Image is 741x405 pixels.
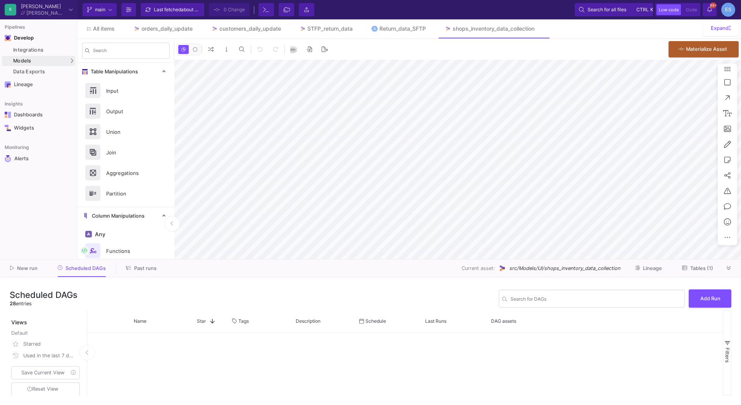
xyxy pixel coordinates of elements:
div: Starred [23,338,75,350]
img: Tab icon [300,26,306,32]
span: Schedule [365,318,386,324]
div: Return_data_SFTP [379,26,426,32]
a: Integrations [2,45,75,55]
div: Join [102,147,155,158]
button: Lineage [626,262,671,274]
button: Save Current View [11,366,80,379]
div: Partition [102,188,155,199]
div: entries [10,300,78,307]
div: Functions [102,245,155,257]
div: STFP_return_data [307,26,353,32]
div: [PERSON_NAME] [26,10,66,16]
div: [PERSON_NAME] [21,4,66,9]
div: Develop [14,35,26,41]
span: Table Manipulations [88,69,138,75]
span: Column Manipulations [89,213,145,219]
input: Search... [510,297,681,303]
a: Navigation iconDashboards [2,109,75,121]
span: Code [686,7,697,12]
button: Reset View [11,382,80,396]
span: Star [197,318,206,324]
div: Integrations [13,47,73,53]
div: Last fetched [154,4,200,16]
img: Navigation icon [5,112,11,118]
span: Low code [659,7,679,12]
span: Tables (1) [690,265,713,271]
button: New run [1,262,47,274]
a: Navigation iconLineage [2,78,75,91]
img: Navigation icon [5,35,11,41]
div: Data Exports [13,69,73,75]
div: orders_daily_update [141,26,193,32]
span: Save Current View [21,370,64,376]
button: Aggregations [78,163,174,183]
img: Tab icon [133,26,140,32]
button: Last fetchedabout 5 hours ago [141,3,204,16]
span: 99+ [710,2,716,9]
span: ctrl [636,5,649,14]
img: UI Model [498,264,506,272]
button: Union [78,121,174,142]
span: src/Models/UI/shops_inventory_data_collection [509,265,620,272]
div: Output [102,106,155,117]
button: Output [78,101,174,121]
button: Input [78,80,174,101]
span: New run [17,265,38,271]
button: Scheduled DAGs [48,262,115,274]
span: Models [13,58,31,64]
div: Used in the last 7 days [23,350,75,362]
span: Past runs [134,265,157,271]
mat-expansion-panel-header: Column Manipulations [78,207,174,225]
button: Functions [78,241,174,261]
div: customers_daily_update [219,26,281,32]
a: Navigation iconWidgets [2,122,75,134]
div: shops_inventory_data_collection [453,26,534,32]
input: Search [93,49,167,55]
a: Navigation iconAlerts [2,152,75,165]
img: Navigation icon [5,155,11,162]
div: K [5,4,16,16]
div: Table Manipulations [78,80,174,207]
img: Tab icon [445,26,451,32]
span: k [650,5,653,14]
div: Widgets [14,125,64,131]
span: Any [93,231,105,237]
div: Alerts [14,155,65,162]
div: Views [10,310,83,326]
button: Add Run [689,289,731,308]
button: main [83,3,117,16]
span: Filters [724,348,731,363]
button: ES [719,3,735,17]
button: Code [684,4,699,15]
span: Scheduled DAGs [65,265,106,271]
img: Tab icon [211,26,218,32]
img: Navigation icon [5,125,11,131]
span: Materialize Asset [686,46,727,52]
img: Navigation icon [5,81,11,88]
div: Union [102,126,155,138]
span: about 5 hours ago [181,7,220,12]
span: 28 [10,301,16,306]
button: Low code [657,4,681,15]
span: Add Run [700,296,720,301]
div: Aggregations [102,167,155,179]
div: ES [721,3,735,17]
h3: Scheduled DAGs [10,290,78,300]
span: Description [296,318,321,324]
span: main [95,4,105,16]
span: Lineage [643,265,662,271]
span: All items [93,26,115,32]
div: Input [102,85,155,97]
button: Starred [10,338,81,350]
button: Past runs [117,262,166,274]
span: Tags [238,318,249,324]
button: Search for all filesctrlk [575,3,653,16]
mat-expansion-panel-header: Table Manipulations [78,63,174,80]
button: Join [78,142,174,163]
button: 99+ [703,3,717,16]
button: ctrlk [634,5,649,14]
div: Default [11,329,81,338]
span: DAG assets [491,318,516,324]
button: Tables (1) [673,262,722,274]
span: Search for all files [588,4,626,16]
